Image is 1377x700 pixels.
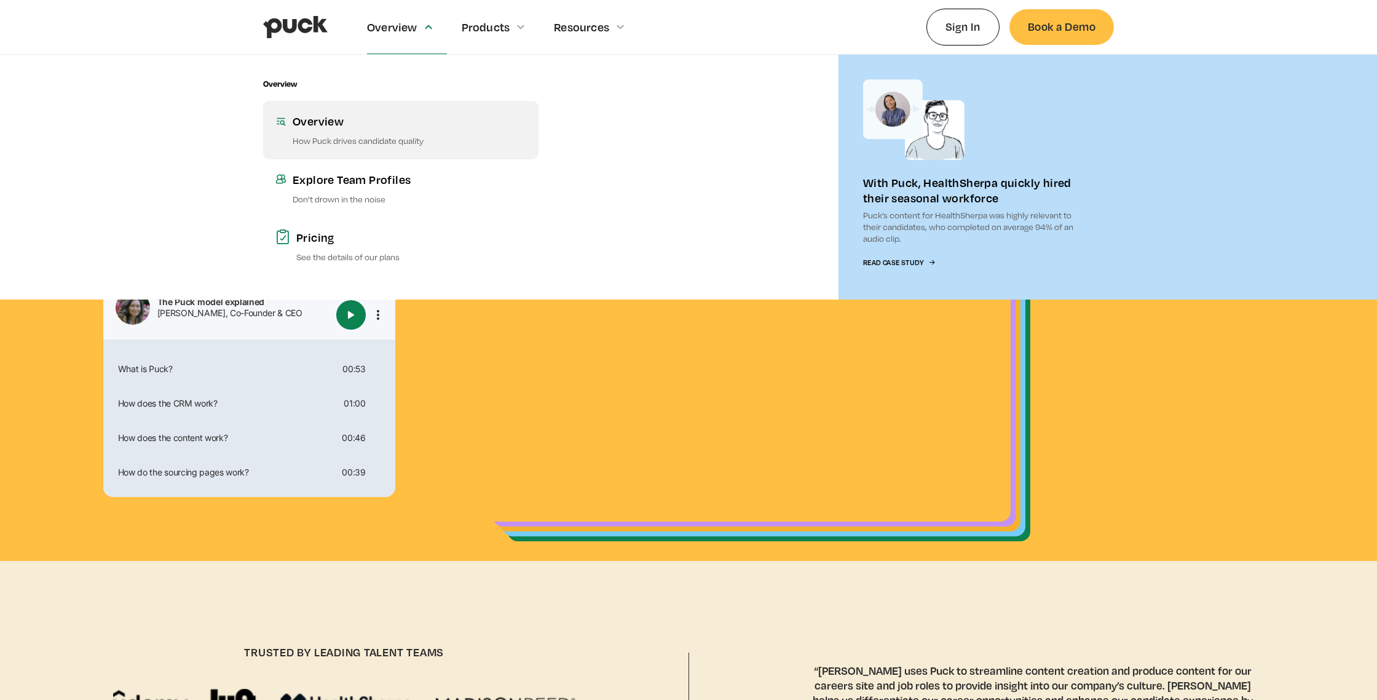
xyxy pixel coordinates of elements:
button: Play [336,300,366,330]
img: Tali Rapaport headshot [116,290,150,325]
div: Explore Team Profiles [293,172,526,187]
button: More options [371,308,385,322]
div: With Puck, HealthSherpa quickly hired their seasonal workforce [863,175,1089,205]
a: PricingSee the details of our plans [263,217,539,275]
div: Read Case Study [863,259,923,267]
div: How does the CRM work? [113,399,339,408]
p: See the details of our plans [296,251,526,263]
div: 00:53 [342,365,365,373]
div: Pricing [296,229,526,245]
p: Puck’s content for HealthSherpa was highly relevant to their candidates, who completed on average... [863,209,1089,245]
div: What is Puck?00:53More options [108,354,390,384]
div: What is Puck? [113,365,338,373]
div: 01:00 [344,399,365,408]
a: Sign In [926,9,1000,45]
div: Products [462,20,510,34]
div: 00:46 [342,434,365,442]
a: Book a Demo [1009,9,1114,44]
div: Overview [293,113,526,129]
p: How Puck drives candidate quality [293,135,526,146]
a: Explore Team ProfilesDon’t drown in the noise [263,159,539,217]
div: How do the sourcing pages work?00:39More options [108,458,390,487]
h4: trusted by leading talent teams [244,645,444,659]
p: Don’t drown in the noise [293,193,526,205]
div: 00:39 [342,468,365,477]
div: Resources [554,20,609,34]
div: The Puck model explained [157,298,331,306]
div: Overview [367,20,417,34]
div: Overview [263,79,297,89]
a: With Puck, HealthSherpa quickly hired their seasonal workforcePuck’s content for HealthSherpa was... [838,55,1114,300]
div: [PERSON_NAME], Co-Founder & CEO [157,309,331,317]
a: OverviewHow Puck drives candidate quality [263,101,539,159]
div: How does the content work?00:46More options [108,423,390,453]
div: How do the sourcing pages work? [113,468,337,477]
div: How does the content work? [113,434,337,442]
div: How does the CRM work?01:00More options [108,389,390,418]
